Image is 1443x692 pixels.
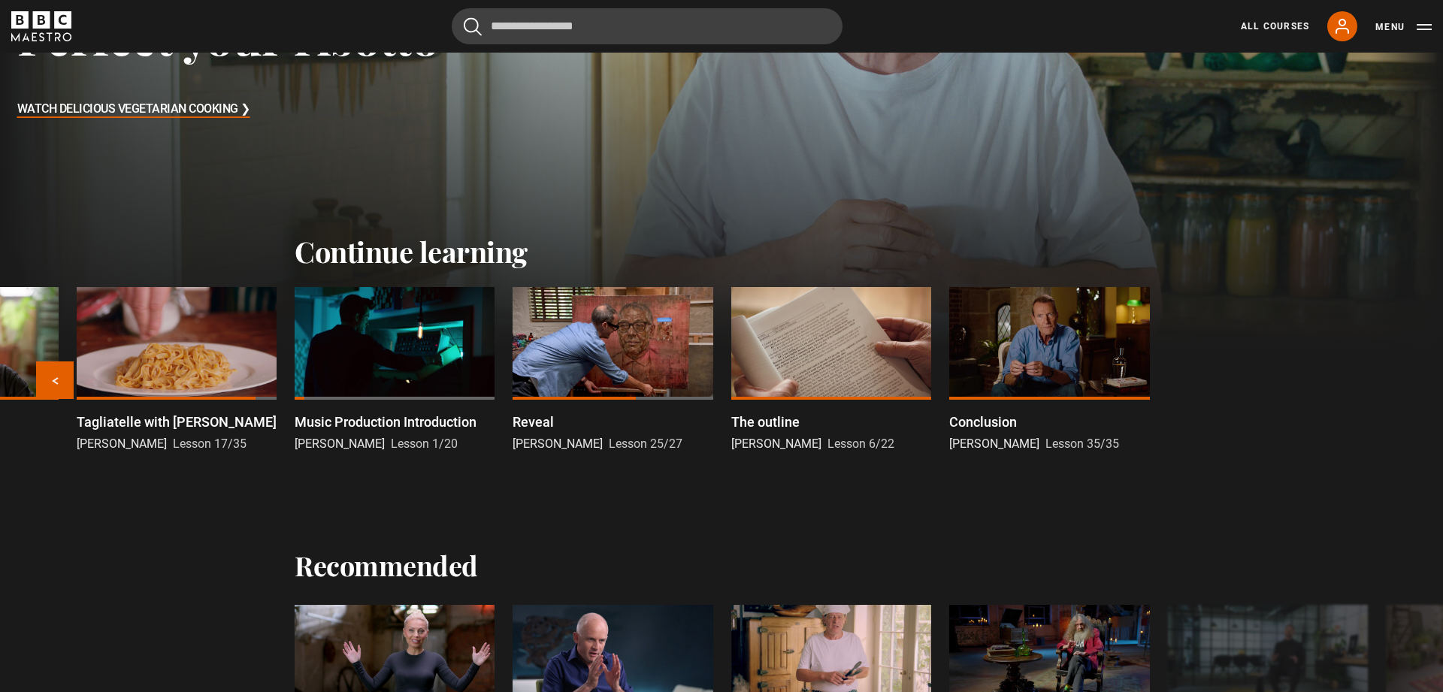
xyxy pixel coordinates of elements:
[11,11,71,41] svg: BBC Maestro
[1045,437,1119,451] span: Lesson 35/35
[513,437,603,451] span: [PERSON_NAME]
[295,287,495,453] a: Music Production Introduction [PERSON_NAME] Lesson 1/20
[173,437,247,451] span: Lesson 17/35
[731,412,800,432] p: The outline
[949,437,1039,451] span: [PERSON_NAME]
[77,412,277,432] p: Tagliatelle with [PERSON_NAME]
[949,412,1017,432] p: Conclusion
[17,98,250,121] h3: Watch Delicious Vegetarian Cooking ❯
[1241,20,1309,33] a: All Courses
[391,437,458,451] span: Lesson 1/20
[513,412,554,432] p: Reveal
[77,437,167,451] span: [PERSON_NAME]
[949,287,1149,453] a: Conclusion [PERSON_NAME] Lesson 35/35
[464,17,482,36] button: Submit the search query
[77,287,277,453] a: Tagliatelle with [PERSON_NAME] [PERSON_NAME] Lesson 17/35
[827,437,894,451] span: Lesson 6/22
[609,437,682,451] span: Lesson 25/27
[295,437,385,451] span: [PERSON_NAME]
[731,287,931,453] a: The outline [PERSON_NAME] Lesson 6/22
[731,437,821,451] span: [PERSON_NAME]
[295,549,478,581] h2: Recommended
[17,7,439,65] h3: Perfect your risotto
[452,8,843,44] input: Search
[295,234,1148,269] h2: Continue learning
[513,287,712,453] a: Reveal [PERSON_NAME] Lesson 25/27
[295,412,476,432] p: Music Production Introduction
[1375,20,1432,35] button: Toggle navigation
